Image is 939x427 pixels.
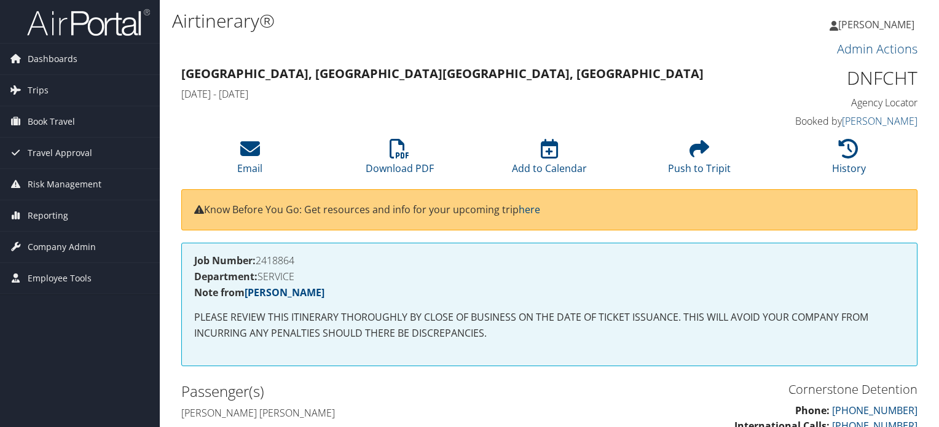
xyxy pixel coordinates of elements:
h3: Cornerstone Detention [559,381,917,398]
h4: SERVICE [194,272,905,281]
p: Know Before You Go: Get resources and info for your upcoming trip [194,202,905,218]
h1: DNFCHT [747,65,917,91]
span: Reporting [28,200,68,231]
h4: [DATE] - [DATE] [181,87,729,101]
a: [PERSON_NAME] [842,114,917,128]
a: History [832,146,866,175]
strong: Phone: [795,404,830,417]
a: Email [237,146,262,175]
h4: Booked by [747,114,917,128]
a: Add to Calendar [512,146,587,175]
span: [PERSON_NAME] [838,18,914,31]
a: [PERSON_NAME] [830,6,927,43]
h1: Airtinerary® [172,8,675,34]
strong: Job Number: [194,254,256,267]
a: Admin Actions [837,41,917,57]
span: Company Admin [28,232,96,262]
p: PLEASE REVIEW THIS ITINERARY THOROUGHLY BY CLOSE OF BUSINESS ON THE DATE OF TICKET ISSUANCE. THIS... [194,310,905,341]
span: Trips [28,75,49,106]
h4: Agency Locator [747,96,917,109]
strong: Department: [194,270,257,283]
h4: [PERSON_NAME] [PERSON_NAME] [181,406,540,420]
span: Risk Management [28,169,101,200]
strong: [GEOGRAPHIC_DATA], [GEOGRAPHIC_DATA] [GEOGRAPHIC_DATA], [GEOGRAPHIC_DATA] [181,65,704,82]
a: Download PDF [366,146,434,175]
a: [PHONE_NUMBER] [832,404,917,417]
span: Book Travel [28,106,75,137]
span: Travel Approval [28,138,92,168]
a: Push to Tripit [668,146,731,175]
span: Dashboards [28,44,77,74]
a: here [519,203,540,216]
a: [PERSON_NAME] [245,286,324,299]
span: Employee Tools [28,263,92,294]
img: airportal-logo.png [27,8,150,37]
h2: Passenger(s) [181,381,540,402]
h4: 2418864 [194,256,905,265]
strong: Note from [194,286,324,299]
